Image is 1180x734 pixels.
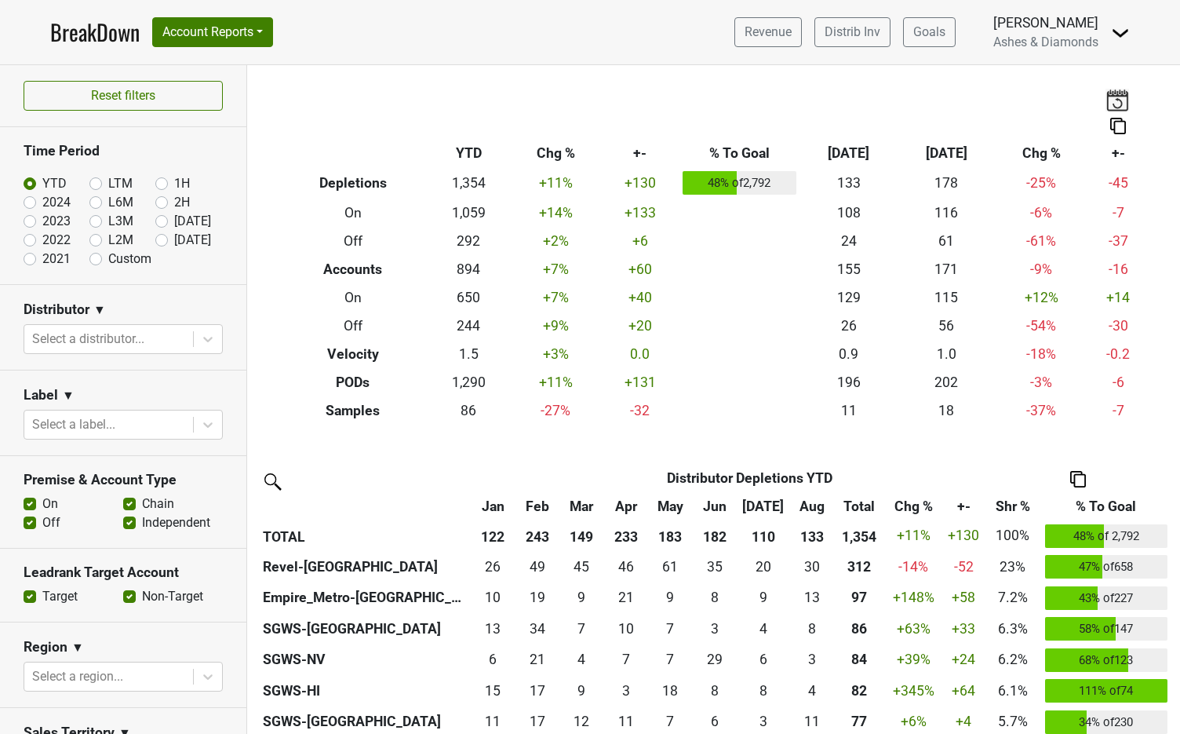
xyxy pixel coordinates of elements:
[1087,396,1149,425] td: -7
[696,619,733,639] div: 3
[563,587,600,608] div: 9
[428,199,510,227] td: 1,059
[838,649,880,670] div: 84
[799,255,898,283] td: 155
[428,255,510,283] td: 894
[279,340,428,368] th: Velocity
[996,396,1087,425] td: -37 %
[1087,199,1149,227] td: -7
[790,675,835,707] td: 4.167
[1041,492,1171,520] th: % To Goal: activate to sort column ascending
[279,255,428,283] th: Accounts
[515,582,559,614] td: 19
[563,619,600,639] div: 7
[943,492,985,520] th: +-: activate to sort column ascending
[475,587,512,608] div: 10
[152,17,273,47] button: Account Reports
[996,199,1087,227] td: -6 %
[993,13,1098,33] div: [PERSON_NAME]
[515,551,559,582] td: 49.083
[799,283,898,312] td: 129
[696,711,733,732] div: 6
[559,492,604,520] th: Mar: activate to sort column ascending
[834,645,884,676] th: 84.166
[696,681,733,701] div: 8
[603,675,648,707] td: 2.916
[279,283,428,312] th: On
[648,520,693,552] th: 183
[279,312,428,340] th: Off
[737,520,790,552] th: 110
[428,140,510,168] th: YTD
[884,551,942,582] td: -14 %
[259,551,471,582] th: Revel-[GEOGRAPHIC_DATA]
[799,140,898,168] th: [DATE]
[519,681,555,701] div: 17
[515,464,985,492] th: Distributor Depletions YTD
[838,681,880,701] div: 82
[607,619,644,639] div: 10
[279,199,428,227] th: On
[603,582,648,614] td: 21
[515,675,559,707] td: 17.333
[793,619,830,639] div: 8
[259,520,471,552] th: TOTAL
[174,193,190,212] label: 2H
[790,492,835,520] th: Aug: activate to sort column ascending
[734,17,802,47] a: Revenue
[790,582,835,614] td: 12.75
[799,312,898,340] td: 26
[50,16,140,49] a: BreakDown
[696,649,733,670] div: 29
[737,551,790,582] td: 20.25
[108,193,133,212] label: L6M
[259,468,284,493] img: filter
[279,168,428,199] th: Depletions
[515,492,559,520] th: Feb: activate to sort column ascending
[741,557,786,577] div: 20
[985,520,1041,552] td: 100%
[510,168,602,199] td: +11 %
[692,582,737,614] td: 8.333
[679,140,799,168] th: % To Goal
[471,675,515,707] td: 14.583
[838,587,880,608] div: 97
[519,649,555,670] div: 21
[814,17,890,47] a: Distrib Inv
[799,368,898,396] td: 196
[996,340,1087,368] td: -18 %
[603,520,648,552] th: 233
[884,645,942,676] td: +39 %
[652,587,689,608] div: 9
[1087,140,1149,168] th: +-
[602,140,679,168] th: +-
[42,212,71,231] label: 2023
[42,231,71,250] label: 2022
[603,613,648,645] td: 10.251
[696,557,733,577] div: 35
[475,619,512,639] div: 13
[24,81,223,111] button: Reset filters
[985,551,1041,582] td: 23%
[996,227,1087,255] td: -61 %
[1087,312,1149,340] td: -30
[607,681,644,701] div: 3
[142,513,210,532] label: Independent
[652,557,689,577] div: 61
[259,492,471,520] th: &nbsp;: activate to sort column ascending
[793,649,830,670] div: 3
[559,645,604,676] td: 4.25
[799,168,898,199] td: 133
[471,551,515,582] td: 26
[428,396,510,425] td: 86
[510,396,602,425] td: -27 %
[602,396,679,425] td: -32
[515,613,559,645] td: 34.156
[142,587,203,606] label: Non-Target
[603,551,648,582] td: 45.667
[834,675,884,707] th: 82.333
[428,227,510,255] td: 292
[692,492,737,520] th: Jun: activate to sort column ascending
[1087,368,1149,396] td: -6
[838,619,880,639] div: 86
